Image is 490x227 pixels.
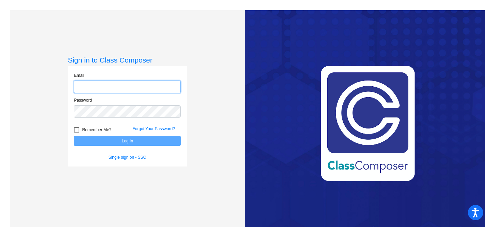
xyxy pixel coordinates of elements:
[68,56,187,64] h3: Sign in to Class Composer
[82,126,111,134] span: Remember Me?
[109,155,146,160] a: Single sign on - SSO
[74,136,181,146] button: Log In
[74,72,84,78] label: Email
[74,97,92,103] label: Password
[132,126,175,131] a: Forgot Your Password?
